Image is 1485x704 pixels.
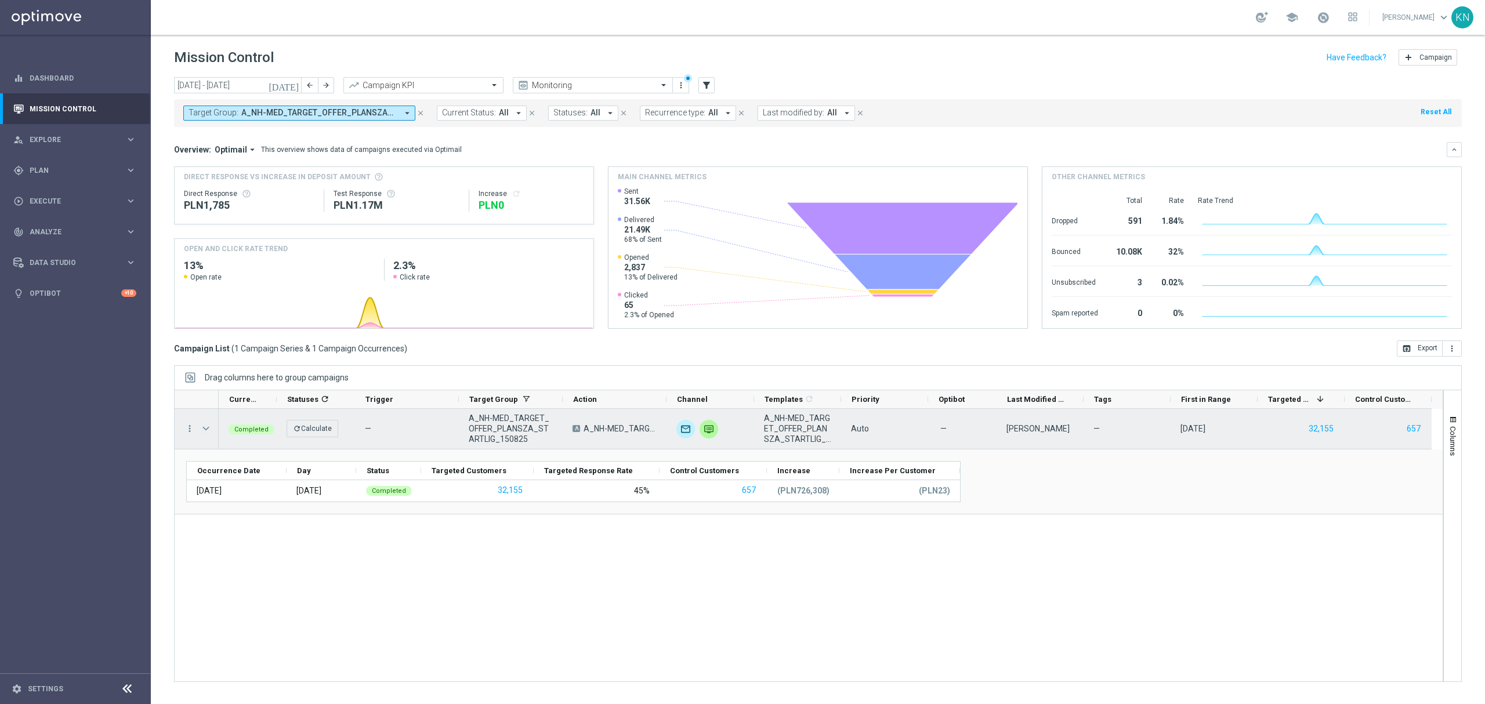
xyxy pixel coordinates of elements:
h4: Other channel metrics [1052,172,1145,182]
i: equalizer [13,73,24,84]
a: Settings [28,685,63,692]
button: Mission Control [13,104,137,114]
div: There are unsaved changes [684,74,692,82]
span: Clicked [624,291,674,300]
i: arrow_forward [322,81,330,89]
i: close [856,109,864,117]
div: Optibot [13,278,136,309]
span: A_NH-MED_TARGET_OFFER_PLANSZA_STARTLIG_150825 [469,413,553,444]
i: play_circle_outline [13,196,24,206]
button: refreshCalculate [287,420,338,437]
div: Dagmara Domagala [1006,423,1070,434]
div: KN [1451,6,1473,28]
i: keyboard_arrow_right [125,226,136,237]
div: 45% [634,485,650,496]
div: play_circle_outline Execute keyboard_arrow_right [13,197,137,206]
span: Open rate [190,273,222,282]
span: Increase Per Customer [850,466,936,475]
i: add [1404,53,1413,62]
span: Last Modified By [1007,395,1064,404]
colored-tag: Completed [366,485,412,496]
button: close [736,107,747,119]
button: refresh [512,189,521,198]
img: Private message [700,420,718,438]
span: Last modified by: [763,108,824,118]
i: track_changes [13,227,24,237]
div: Dashboard [13,63,136,93]
div: 32% [1156,241,1184,260]
i: preview [517,79,529,91]
button: 32,155 [497,483,524,498]
i: gps_fixed [13,165,24,176]
a: Dashboard [30,63,136,93]
span: Tags [1094,395,1111,404]
span: Campaign [1419,53,1452,61]
a: Mission Control [30,93,136,124]
i: keyboard_arrow_right [125,195,136,206]
i: close [528,109,536,117]
a: Optibot [30,278,121,309]
div: Total [1112,196,1142,205]
button: Last modified by: All arrow_drop_down [758,106,855,121]
h3: Campaign List [174,343,407,354]
span: keyboard_arrow_down [1437,11,1450,24]
div: person_search Explore keyboard_arrow_right [13,135,137,144]
i: refresh [805,394,814,404]
div: Execute [13,196,125,206]
i: close [416,109,425,117]
button: arrow_back [302,77,318,93]
span: Targeted Customers [432,466,506,475]
div: 0 [1112,303,1142,321]
div: 15 Aug 2025 [197,485,222,496]
span: Templates [765,395,803,404]
span: 68% of Sent [624,235,662,244]
span: Columns [1448,426,1458,456]
span: 13% of Delivered [624,273,678,282]
div: Dropped [1052,211,1098,229]
i: keyboard_arrow_right [125,134,136,145]
i: filter_alt [701,80,712,90]
i: settings [12,684,22,694]
colored-tag: Completed [229,423,274,434]
span: Delivered [624,215,662,224]
div: PLN1,785 [184,198,314,212]
i: close [620,109,628,117]
span: Day [297,466,311,475]
span: 1 Campaign Series & 1 Campaign Occurrences [234,343,404,354]
i: more_vert [676,81,686,90]
span: Current Status [229,395,257,404]
i: arrow_drop_down [723,108,733,118]
span: 2,837 [624,262,678,273]
span: A_NH-MED_TARGET_OFFER_PLANSZA_STARTLIG_150825 [241,108,397,118]
button: [DATE] [267,77,302,95]
ng-select: Monitoring [513,77,673,93]
i: keyboard_arrow_down [1450,146,1458,154]
div: gps_fixed Plan keyboard_arrow_right [13,166,137,175]
span: Statuses: [553,108,588,118]
div: 591 [1112,211,1142,229]
button: 32,155 [1307,422,1335,436]
button: more_vert [675,78,687,92]
span: Occurrence Date [197,466,260,475]
i: arrow_drop_down [842,108,852,118]
span: Control Customers [670,466,739,475]
div: Data Studio keyboard_arrow_right [13,258,137,267]
button: Statuses: All arrow_drop_down [548,106,618,121]
div: 3 [1112,272,1142,291]
div: Mission Control [13,93,136,124]
span: Recurrence type: [645,108,705,118]
input: Select date range [174,77,302,93]
button: keyboard_arrow_down [1447,142,1462,157]
i: [DATE] [269,80,300,90]
span: All [827,108,837,118]
span: A [573,425,580,432]
i: arrow_drop_down [402,108,412,118]
i: refresh [320,394,329,404]
button: arrow_forward [318,77,334,93]
span: First in Range [1181,395,1231,404]
div: PLN1,167,397 [334,198,459,212]
div: Unsubscribed [1052,272,1098,291]
div: Friday [296,485,321,496]
h4: Main channel metrics [618,172,707,182]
